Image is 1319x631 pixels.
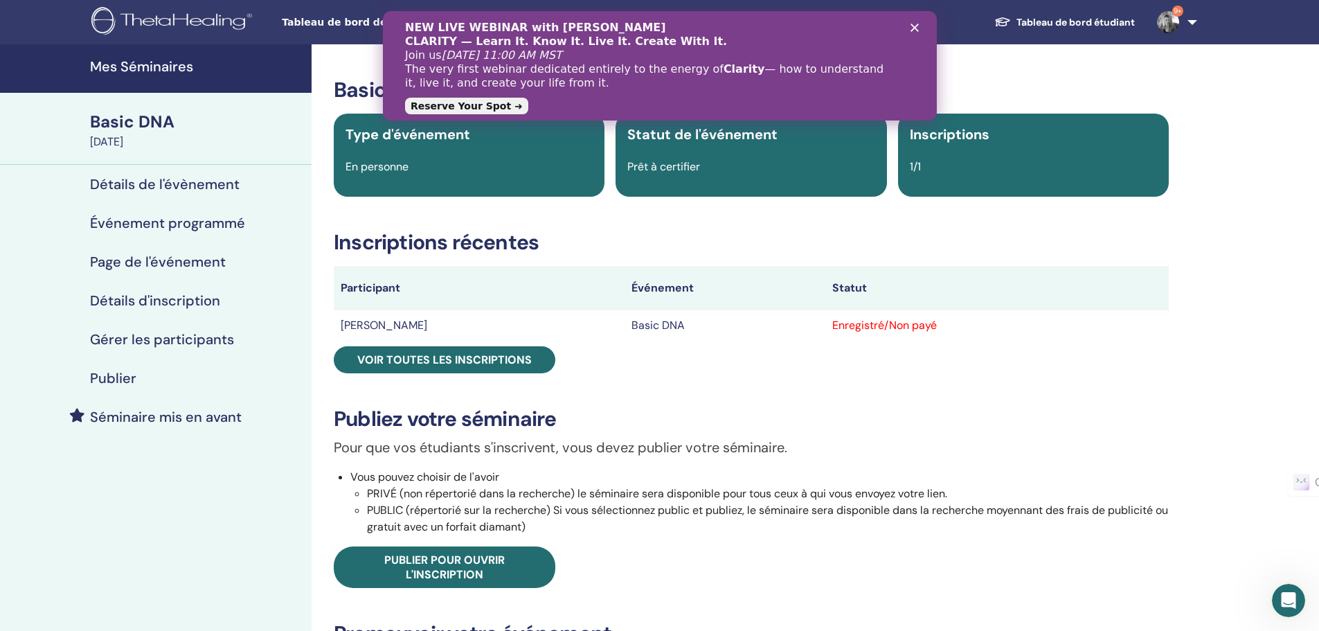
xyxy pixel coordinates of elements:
[334,437,1169,458] p: Pour que vos étudiants s'inscrivent, vous devez publier votre séminaire.
[1272,584,1305,617] iframe: Intercom live chat
[90,331,234,348] h4: Gérer les participants
[383,11,937,121] iframe: Intercom live chat bannière
[1157,11,1179,33] img: default.jpg
[90,110,303,134] div: Basic DNA
[90,254,226,270] h4: Page de l'événement
[910,159,921,174] span: 1/1
[1172,6,1183,17] span: 9+
[528,12,541,21] div: Fermer
[625,310,825,341] td: Basic DNA
[334,230,1169,255] h3: Inscriptions récentes
[90,215,245,231] h4: Événement programmé
[90,370,136,386] h4: Publier
[384,553,505,582] span: Publier pour ouvrir l'inscription
[334,266,625,310] th: Participant
[90,58,303,75] h4: Mes Séminaires
[346,125,470,143] span: Type d'événement
[627,125,778,143] span: Statut de l'événement
[983,10,1146,35] a: Tableau de bord étudiant
[825,266,1169,310] th: Statut
[627,159,700,174] span: Prêt à certifier
[346,159,409,174] span: En personne
[90,409,242,425] h4: Séminaire mis en avant
[334,407,1169,432] h3: Publiez votre séminaire
[832,317,1162,334] div: Enregistré/Non payé
[367,502,1169,535] li: PUBLIC (répertorié sur la recherche) Si vous sélectionnez public et publiez, le séminaire sera di...
[90,292,220,309] h4: Détails d'inscription
[994,16,1011,28] img: graduation-cap-white.svg
[282,15,490,30] span: Tableau de bord de l'instructeur
[90,134,303,150] div: [DATE]
[91,7,257,38] img: logo.png
[82,110,312,150] a: Basic DNA[DATE]
[350,469,1169,535] li: Vous pouvez choisir de l'avoir
[334,78,1169,103] h3: Basic DNA
[367,486,1169,502] li: PRIVÉ (non répertorié dans la recherche) le séminaire sera disponible pour tous ceux à qui vous e...
[357,353,532,367] span: Voir toutes les inscriptions
[910,125,989,143] span: Inscriptions
[90,176,240,193] h4: Détails de l'évènement
[625,266,825,310] th: Événement
[334,546,555,588] a: Publier pour ouvrir l'inscription
[334,346,555,373] a: Voir toutes les inscriptions
[334,310,625,341] td: [PERSON_NAME]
